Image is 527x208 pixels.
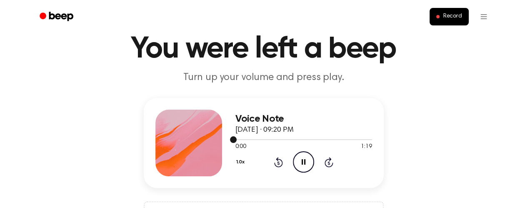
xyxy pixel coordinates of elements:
[50,34,477,64] h1: You were left a beep
[104,71,424,85] p: Turn up your volume and press play.
[235,143,246,151] span: 0:00
[430,8,468,25] button: Record
[34,9,81,25] a: Beep
[361,143,372,151] span: 1:19
[474,7,494,27] button: Open menu
[235,126,294,134] span: [DATE] · 09:20 PM
[443,13,462,20] span: Record
[235,155,248,169] button: 1.0x
[235,113,372,125] h3: Voice Note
